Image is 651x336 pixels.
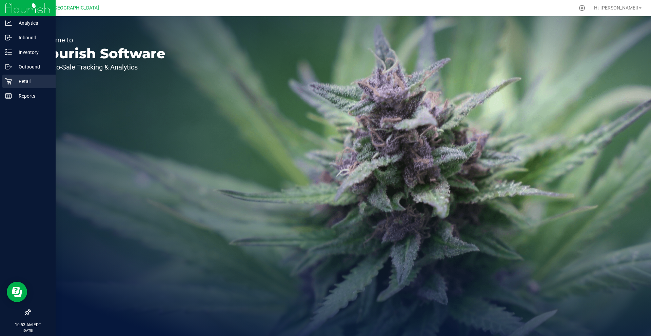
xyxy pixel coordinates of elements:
iframe: Resource center [7,282,27,302]
p: Analytics [12,19,53,27]
inline-svg: Retail [5,78,12,85]
p: Reports [12,92,53,100]
p: Inbound [12,34,53,42]
p: Seed-to-Sale Tracking & Analytics [37,64,165,71]
p: Welcome to [37,37,165,43]
inline-svg: Reports [5,93,12,99]
p: 10:53 AM EDT [3,322,53,328]
p: Flourish Software [37,47,165,60]
inline-svg: Analytics [5,20,12,26]
inline-svg: Inbound [5,34,12,41]
span: GA2 - [GEOGRAPHIC_DATA] [39,5,99,11]
p: Outbound [12,63,53,71]
inline-svg: Outbound [5,63,12,70]
p: [DATE] [3,328,53,333]
p: Inventory [12,48,53,56]
inline-svg: Inventory [5,49,12,56]
div: Manage settings [578,5,586,11]
p: Retail [12,77,53,85]
span: Hi, [PERSON_NAME]! [594,5,638,11]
